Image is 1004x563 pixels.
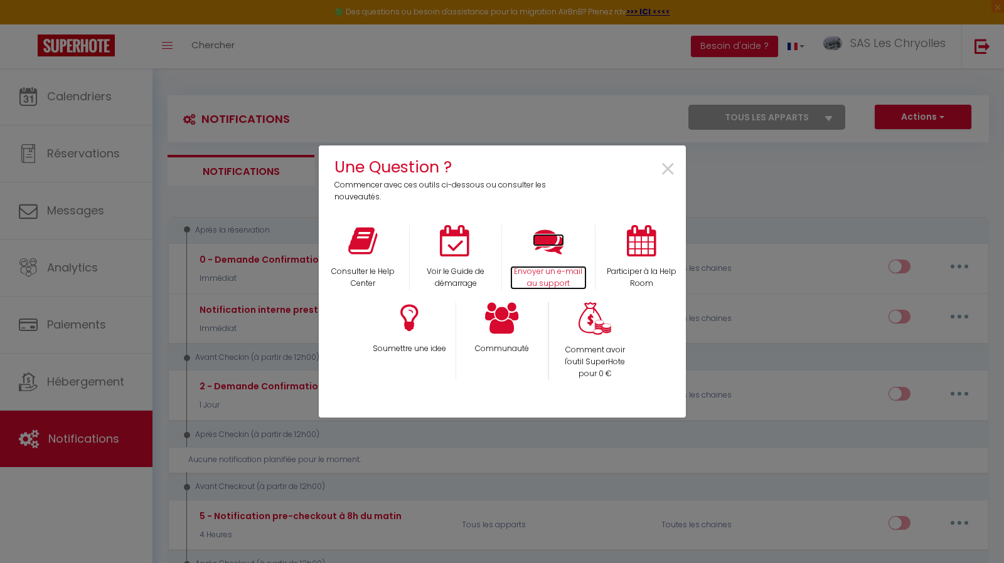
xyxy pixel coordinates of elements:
[660,155,676,184] button: Close
[660,150,676,189] span: ×
[557,344,633,380] p: Comment avoir l'outil SuperHote pour 0 €
[418,266,493,290] p: Voir le Guide de démarrage
[579,302,611,335] img: Money bag
[604,266,680,290] p: Participer à la Help Room
[334,155,555,179] h4: Une Question ?
[464,343,540,355] p: Communauté
[334,179,555,203] p: Commencer avec ces outils ci-dessous ou consulter les nouveautés.
[325,266,402,290] p: Consulter le Help Center
[371,343,447,355] p: Soumettre une idee
[510,266,587,290] p: Envoyer un e-mail au support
